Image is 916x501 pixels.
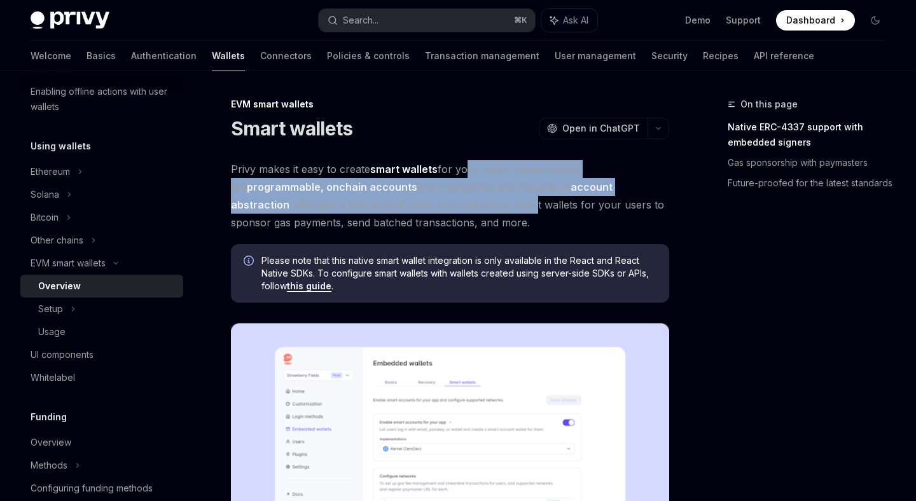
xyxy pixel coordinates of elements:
[20,343,183,366] a: UI components
[31,256,106,271] div: EVM smart wallets
[20,477,183,500] a: Configuring funding methods
[31,84,176,114] div: Enabling offline actions with user wallets
[726,14,761,27] a: Support
[370,163,438,175] strong: smart wallets
[327,41,410,71] a: Policies & controls
[87,41,116,71] a: Basics
[343,13,378,28] div: Search...
[31,11,109,29] img: dark logo
[541,9,597,32] button: Ask AI
[31,139,91,154] h5: Using wallets
[20,80,183,118] a: Enabling offline actions with user wallets
[740,97,798,112] span: On this page
[539,118,648,139] button: Open in ChatGPT
[776,10,855,31] a: Dashboard
[31,347,94,362] div: UI components
[20,431,183,454] a: Overview
[31,458,67,473] div: Methods
[319,9,534,32] button: Search...⌘K
[38,278,81,294] div: Overview
[247,181,417,193] strong: programmable, onchain accounts
[244,256,256,268] svg: Info
[20,320,183,343] a: Usage
[31,164,70,179] div: Ethereum
[287,280,331,292] a: this guide
[131,41,197,71] a: Authentication
[31,409,67,425] h5: Funding
[563,14,588,27] span: Ask AI
[786,14,835,27] span: Dashboard
[31,435,71,450] div: Overview
[231,117,352,140] h1: Smart wallets
[703,41,739,71] a: Recipes
[31,187,59,202] div: Solana
[212,41,245,71] a: Wallets
[754,41,814,71] a: API reference
[562,122,640,135] span: Open in ChatGPT
[260,41,312,71] a: Connectors
[31,370,75,385] div: Whitelabel
[231,98,669,111] div: EVM smart wallets
[38,301,63,317] div: Setup
[425,41,539,71] a: Transaction management
[728,173,896,193] a: Future-proofed for the latest standards
[31,41,71,71] a: Welcome
[20,275,183,298] a: Overview
[555,41,636,71] a: User management
[261,254,656,292] span: Please note that this native smart wallet integration is only available in the React and React Na...
[20,366,183,389] a: Whitelabel
[38,324,66,340] div: Usage
[685,14,711,27] a: Demo
[651,41,688,71] a: Security
[514,15,527,25] span: ⌘ K
[231,160,669,231] span: Privy makes it easy to create for your users. Smart wallets are that incorporate the features of ...
[31,481,153,496] div: Configuring funding methods
[865,10,885,31] button: Toggle dark mode
[728,117,896,153] a: Native ERC-4337 support with embedded signers
[31,233,83,248] div: Other chains
[31,210,59,225] div: Bitcoin
[728,153,896,173] a: Gas sponsorship with paymasters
